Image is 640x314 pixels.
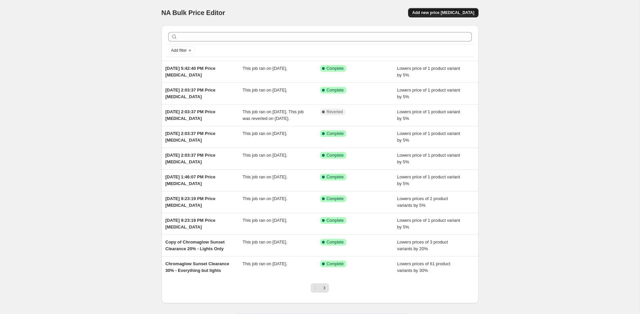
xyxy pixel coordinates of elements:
[243,131,287,136] span: This job ran on [DATE].
[166,153,216,164] span: [DATE] 2:03:37 PM Price [MEDICAL_DATA]
[243,153,287,158] span: This job ran on [DATE].
[243,66,287,71] span: This job ran on [DATE].
[243,218,287,223] span: This job ran on [DATE].
[166,240,225,251] span: Copy of Chromaglow Sunset Clearance 20% - Lights Only
[327,240,344,245] span: Complete
[397,218,460,229] span: Lowers price of 1 product variant by 5%
[166,218,216,229] span: [DATE] 9:23:19 PM Price [MEDICAL_DATA]
[397,261,450,273] span: Lowers prices of 61 product variants by 30%
[327,66,344,71] span: Complete
[327,131,344,136] span: Complete
[397,153,460,164] span: Lowers price of 1 product variant by 5%
[408,8,478,17] button: Add new price [MEDICAL_DATA]
[168,46,195,54] button: Add filter
[397,174,460,186] span: Lowers price of 1 product variant by 5%
[320,283,329,293] button: Next
[243,196,287,201] span: This job ran on [DATE].
[327,174,344,180] span: Complete
[166,261,229,273] span: Chromaglow Sunset Clearance 30% - Everything but lights
[397,240,448,251] span: Lowers prices of 3 product variants by 20%
[166,131,216,143] span: [DATE] 2:03:37 PM Price [MEDICAL_DATA]
[243,88,287,93] span: This job ran on [DATE].
[311,283,329,293] nav: Pagination
[166,196,216,208] span: [DATE] 9:23:19 PM Price [MEDICAL_DATA]
[412,10,474,15] span: Add new price [MEDICAL_DATA]
[397,109,460,121] span: Lowers price of 1 product variant by 5%
[327,196,344,201] span: Complete
[166,88,216,99] span: [DATE] 2:03:37 PM Price [MEDICAL_DATA]
[243,109,304,121] span: This job ran on [DATE]. This job was reverted on [DATE].
[171,48,187,53] span: Add filter
[327,153,344,158] span: Complete
[166,66,216,77] span: [DATE] 5:42:40 PM Price [MEDICAL_DATA]
[327,88,344,93] span: Complete
[166,109,216,121] span: [DATE] 2:03:37 PM Price [MEDICAL_DATA]
[243,240,287,245] span: This job ran on [DATE].
[397,196,448,208] span: Lowers prices of 2 product variants by 5%
[397,131,460,143] span: Lowers price of 1 product variant by 5%
[162,9,225,16] span: NA Bulk Price Editor
[166,174,216,186] span: [DATE] 1:46:07 PM Price [MEDICAL_DATA]
[397,66,460,77] span: Lowers price of 1 product variant by 5%
[327,261,344,267] span: Complete
[327,109,343,115] span: Reverted
[243,261,287,266] span: This job ran on [DATE].
[397,88,460,99] span: Lowers price of 1 product variant by 5%
[243,174,287,179] span: This job ran on [DATE].
[327,218,344,223] span: Complete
